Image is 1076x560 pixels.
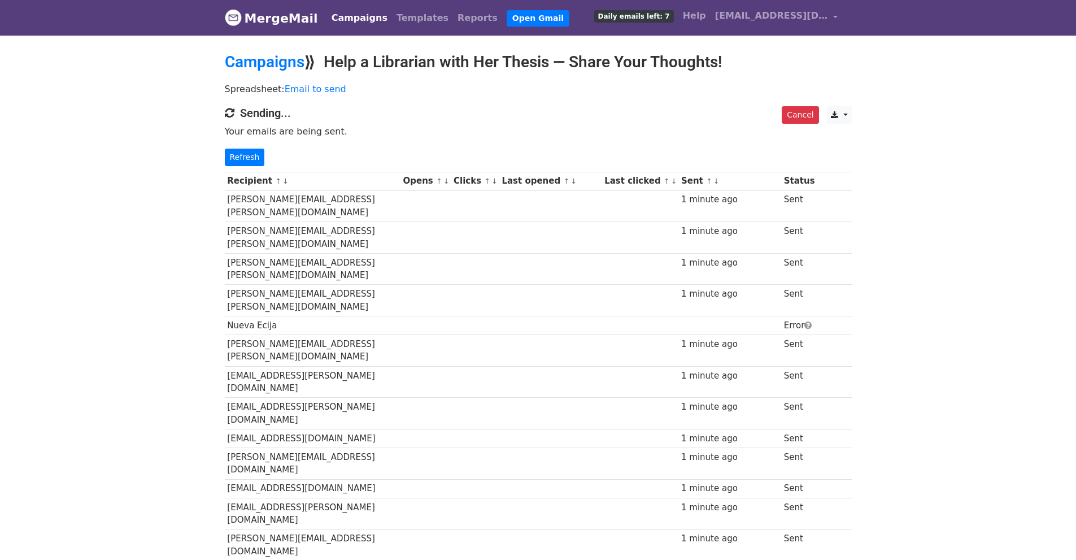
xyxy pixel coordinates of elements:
div: 1 minute ago [681,257,778,270]
td: [EMAIL_ADDRESS][PERSON_NAME][DOMAIN_NAME] [225,498,400,529]
a: Email to send [285,84,346,94]
td: Error [781,316,817,335]
span: [EMAIL_ADDRESS][DOMAIN_NAME] [715,9,828,23]
a: ↑ [706,177,712,185]
td: [EMAIL_ADDRESS][PERSON_NAME][DOMAIN_NAME] [225,366,400,398]
td: Sent [781,366,817,398]
a: ↓ [570,177,577,185]
iframe: Chat Widget [1020,506,1076,560]
a: Help [678,5,711,27]
th: Sent [678,172,781,190]
td: [PERSON_NAME][EMAIL_ADDRESS][PERSON_NAME][DOMAIN_NAME] [225,335,400,367]
td: Sent [781,253,817,285]
a: Daily emails left: 7 [590,5,678,27]
a: ↓ [671,177,677,185]
a: Campaigns [225,53,304,71]
div: 1 minute ago [681,451,778,464]
p: Your emails are being sent. [225,125,852,137]
a: Refresh [225,149,265,166]
a: ↑ [436,177,442,185]
div: 1 minute ago [681,225,778,238]
th: Status [781,172,817,190]
th: Last clicked [602,172,678,190]
td: [PERSON_NAME][EMAIL_ADDRESS][PERSON_NAME][DOMAIN_NAME] [225,190,400,222]
a: ↑ [664,177,670,185]
td: [PERSON_NAME][EMAIL_ADDRESS][DOMAIN_NAME] [225,448,400,480]
th: Last opened [499,172,602,190]
a: [EMAIL_ADDRESS][DOMAIN_NAME] [711,5,843,31]
td: [EMAIL_ADDRESS][DOMAIN_NAME] [225,479,400,498]
a: MergeMail [225,6,318,30]
td: [EMAIL_ADDRESS][DOMAIN_NAME] [225,429,400,448]
div: 1 minute ago [681,401,778,414]
h4: Sending... [225,106,852,120]
a: ↓ [443,177,450,185]
div: 1 minute ago [681,482,778,495]
td: Sent [781,222,817,254]
td: [PERSON_NAME][EMAIL_ADDRESS][PERSON_NAME][DOMAIN_NAME] [225,222,400,254]
div: 1 minute ago [681,501,778,514]
td: [EMAIL_ADDRESS][PERSON_NAME][DOMAIN_NAME] [225,398,400,429]
td: Sent [781,448,817,480]
a: Templates [392,7,453,29]
td: Sent [781,479,817,498]
td: Sent [781,285,817,316]
td: Nueva Ecija [225,316,400,335]
img: MergeMail logo [225,9,242,26]
div: 1 minute ago [681,193,778,206]
h2: ⟫ Help a Librarian with Her Thesis — Share Your Thoughts! [225,53,852,72]
a: ↓ [713,177,720,185]
span: Daily emails left: 7 [594,10,674,23]
div: 1 minute ago [681,288,778,301]
td: Sent [781,429,817,448]
a: Cancel [782,106,818,124]
p: Spreadsheet: [225,83,852,95]
th: Opens [400,172,451,190]
a: ↓ [282,177,289,185]
td: [PERSON_NAME][EMAIL_ADDRESS][PERSON_NAME][DOMAIN_NAME] [225,285,400,316]
th: Recipient [225,172,400,190]
a: ↓ [491,177,498,185]
a: ↑ [484,177,490,185]
a: ↑ [563,177,569,185]
td: Sent [781,498,817,529]
td: Sent [781,335,817,367]
td: Sent [781,190,817,222]
div: 1 minute ago [681,338,778,351]
div: 1 minute ago [681,532,778,545]
td: [PERSON_NAME][EMAIL_ADDRESS][PERSON_NAME][DOMAIN_NAME] [225,253,400,285]
a: ↑ [275,177,281,185]
div: 1 minute ago [681,432,778,445]
a: Campaigns [327,7,392,29]
td: Sent [781,398,817,429]
div: 1 minute ago [681,370,778,383]
a: Reports [453,7,502,29]
a: Open Gmail [507,10,569,27]
th: Clicks [451,172,499,190]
